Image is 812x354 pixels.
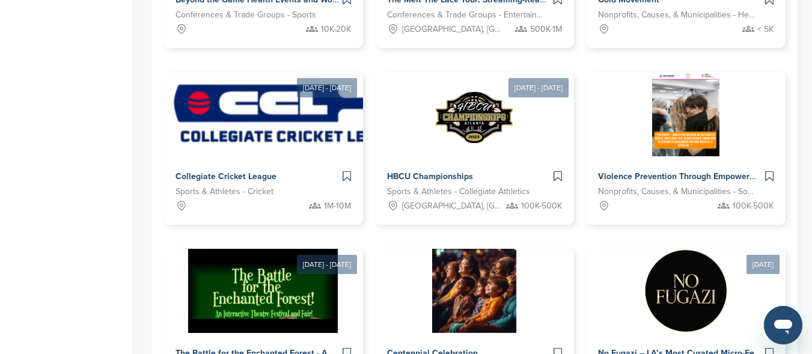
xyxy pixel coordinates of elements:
[598,185,756,198] span: Nonprofits, Causes, & Municipalities - Social Justice
[375,53,575,225] a: [DATE] - [DATE] Sponsorpitch & HBCU Championships Sports & Athletes - Collegiate Athletics [GEOGR...
[432,72,516,156] img: Sponsorpitch &
[176,171,276,182] span: Collegiate Cricket League
[402,23,501,36] span: [GEOGRAPHIC_DATA], [GEOGRAPHIC_DATA]
[321,23,351,36] span: 10K-20K
[387,8,545,22] span: Conferences & Trade Groups - Entertainment
[188,249,338,333] img: Sponsorpitch &
[746,255,780,274] div: [DATE]
[297,255,357,274] div: [DATE] - [DATE]
[163,53,363,225] a: [DATE] - [DATE] Sponsorpitch & Collegiate Cricket League Sports & Athletes - Cricket 1M-10M
[644,249,728,333] img: Sponsorpitch &
[530,23,562,36] span: 500K-1M
[387,185,530,198] span: Sports & Athletes - Collegiate Athletics
[402,200,501,213] span: [GEOGRAPHIC_DATA], [GEOGRAPHIC_DATA]
[508,78,569,97] div: [DATE] - [DATE]
[176,185,273,198] span: Sports & Athletes - Cricket
[163,72,416,156] img: Sponsorpitch &
[586,72,786,225] a: Sponsorpitch & Violence Prevention Through Empowerment | ESD Advanced Learning Seminar Series Non...
[757,23,774,36] span: < 5K
[764,306,802,344] iframe: Button to launch messaging window
[324,200,351,213] span: 1M-10M
[176,8,316,22] span: Conferences & Trade Groups - Sports
[733,200,774,213] span: 100K-500K
[598,8,756,22] span: Nonprofits, Causes, & Municipalities - Health and Wellness
[521,200,562,213] span: 100K-500K
[652,72,719,156] img: Sponsorpitch &
[432,249,516,333] img: Sponsorpitch &
[387,171,473,182] span: HBCU Championships
[297,78,357,97] div: [DATE] - [DATE]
